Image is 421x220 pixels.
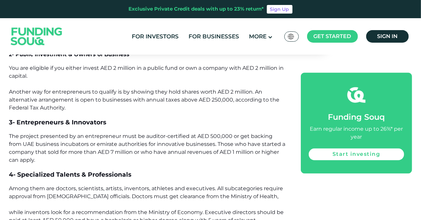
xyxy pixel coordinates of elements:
a: Start investing [309,149,404,160]
div: Exclusive Private Credit deals with up to 23% return* [129,5,264,13]
span: Get started [314,33,351,39]
img: Logo [4,20,69,53]
span: Funding Souq [328,112,385,122]
img: SA Flag [288,34,294,39]
span: More [249,33,266,40]
span: 4- Specialized Talents & Professionals [9,171,132,178]
div: Earn regular income up to 26%* per year [309,125,404,141]
span: The project presented by an entrepreneur must be auditor-certified at AED 500,000 or get backing ... [9,133,286,163]
a: For Investors [130,31,180,42]
span: Sign in [377,33,398,39]
span: 3- Entrepreneurs & Innovators [9,118,107,126]
a: Sign Up [267,5,293,14]
a: Sign in [366,30,409,43]
span: You are eligible if you either invest AED 2 million in a public fund or own a company with AED 2 ... [9,65,284,111]
img: fsicon [347,86,366,104]
a: For Businesses [187,31,241,42]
